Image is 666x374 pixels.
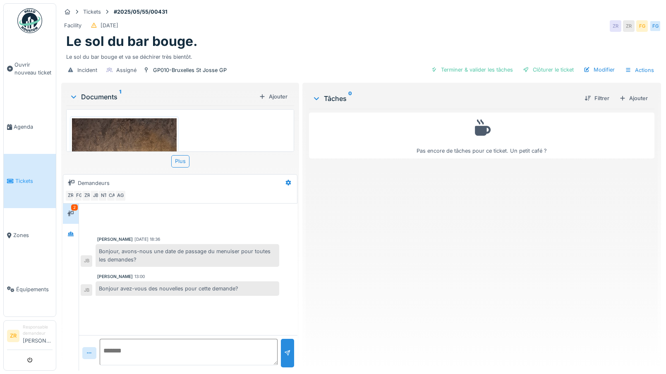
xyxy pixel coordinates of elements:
span: Équipements [16,285,53,293]
div: FG [636,20,648,32]
div: Tâches [312,93,578,103]
span: Agenda [14,123,53,131]
div: Pas encore de tâches pour ce ticket. Un petit café ? [314,116,649,155]
span: Tickets [15,177,53,185]
li: [PERSON_NAME] [23,324,53,348]
div: Le sol du bar bouge et va se déchirer très bientôt. [66,50,656,61]
sup: 1 [119,92,121,102]
div: Tickets [83,8,101,16]
a: Ouvrir nouveau ticket [4,38,56,100]
span: Zones [13,231,53,239]
div: Clôturer le ticket [520,64,577,75]
a: Tickets [4,154,56,208]
div: Ajouter [616,93,651,104]
div: ZR [65,190,77,201]
div: CA [106,190,118,201]
div: Facility [64,22,81,29]
a: Équipements [4,262,56,316]
div: Ajouter [256,91,291,102]
span: Ouvrir nouveau ticket [14,61,53,77]
div: Incident [77,66,97,74]
img: nn5i9f7rqq6dvmk3q7gohyikwl43 [72,118,177,258]
div: Actions [621,64,658,76]
div: FG [73,190,85,201]
strong: #2025/05/55/00431 [110,8,171,16]
div: JB [81,255,92,267]
div: AG [115,190,126,201]
div: Assigné [116,66,137,74]
sup: 0 [348,93,352,103]
div: [DATE] [101,22,118,29]
div: ZR [623,20,635,32]
div: Documents [69,92,256,102]
div: JB [81,284,92,296]
div: Terminer & valider les tâches [428,64,516,75]
div: Bonjour, avons-nous une date de passage du menuiser pour toutes les demandes? [96,244,279,266]
li: ZR [7,330,19,342]
div: [PERSON_NAME] [97,273,133,280]
div: Modifier [580,64,618,75]
a: Agenda [4,100,56,154]
div: [PERSON_NAME] [97,236,133,242]
div: [DATE] 18:36 [134,236,160,242]
a: ZR Responsable demandeur[PERSON_NAME] [7,324,53,350]
div: 2 [71,204,78,211]
div: GP010-Bruxelles St Josse GP [153,66,227,74]
div: Responsable demandeur [23,324,53,337]
div: ZR [81,190,93,201]
div: NT [98,190,110,201]
div: Filtrer [581,93,613,104]
div: Demandeurs [78,179,110,187]
div: ZR [610,20,621,32]
div: 13:00 [134,273,145,280]
div: FG [649,20,661,32]
img: Badge_color-CXgf-gQk.svg [17,8,42,33]
div: Plus [171,155,189,167]
h1: Le sol du bar bouge. [66,34,198,49]
div: JB [90,190,101,201]
div: Bonjour avez-vous des nouvelles pour cette demande? [96,281,279,296]
a: Zones [4,208,56,262]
